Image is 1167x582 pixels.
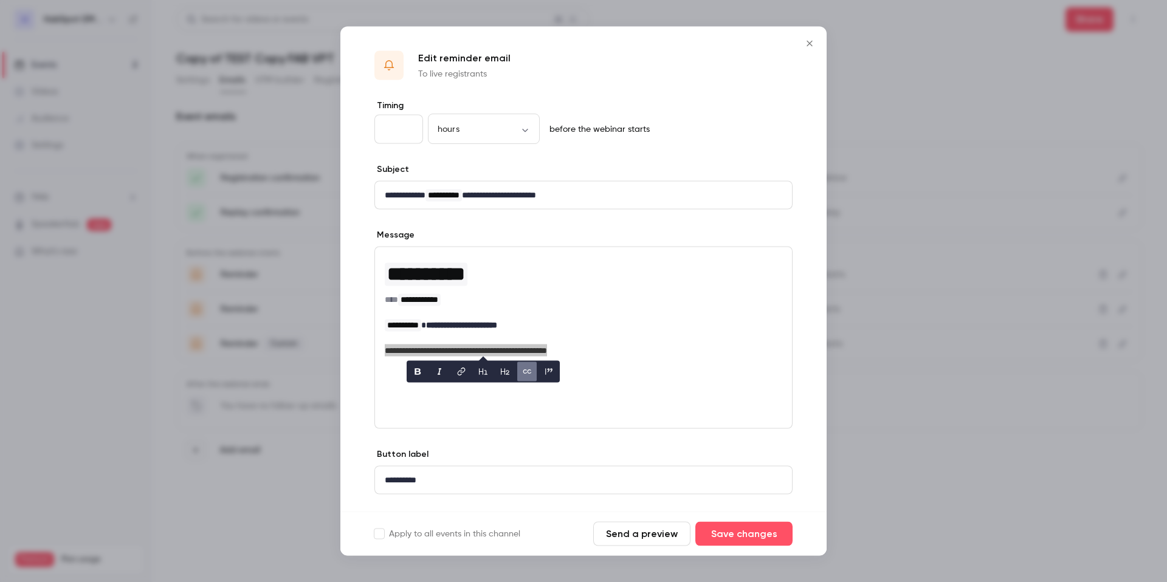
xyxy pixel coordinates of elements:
label: Message [374,229,415,241]
button: Close [797,32,822,56]
p: before the webinar starts [545,123,650,135]
label: Timing [374,100,793,112]
div: editor [375,182,792,209]
p: Edit reminder email [418,51,511,66]
button: Send a preview [593,522,690,546]
button: italic [430,362,449,382]
div: editor [375,467,792,494]
button: bold [408,362,427,382]
div: editor [375,247,792,364]
p: To live registrants [418,68,511,80]
button: blockquote [539,362,559,382]
label: Button label [374,448,429,460]
label: Apply to all events in this channel [374,528,520,540]
label: Subject [374,163,409,176]
div: hours [428,123,540,135]
button: link [452,362,471,382]
button: Save changes [695,522,793,546]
